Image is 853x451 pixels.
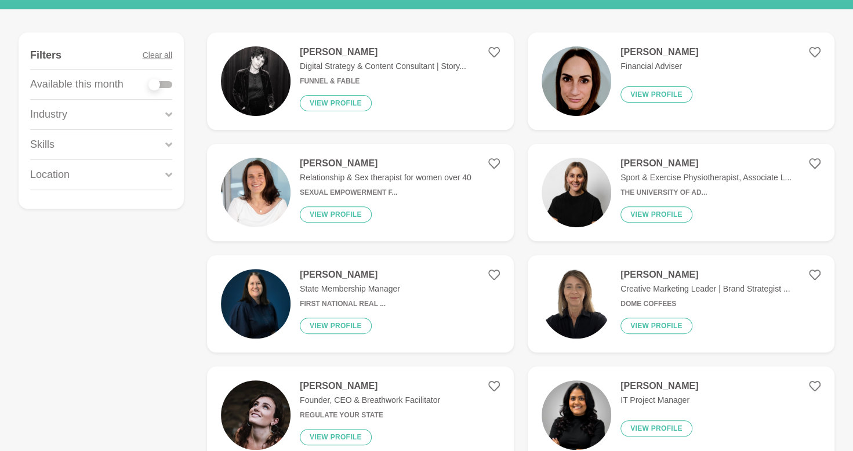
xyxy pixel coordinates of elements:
h4: [PERSON_NAME] [300,46,466,58]
p: Financial Adviser [620,60,698,72]
img: 01aee5e50c87abfaa70c3c448cb39ff495e02bc9-1024x1024.jpg [542,380,611,450]
a: [PERSON_NAME]Sport & Exercise Physiotherapist, Associate L...The University of Ad...View profile [528,144,834,241]
p: Founder, CEO & Breathwork Facilitator [300,394,440,406]
p: Location [30,167,70,183]
a: [PERSON_NAME]Creative Marketing Leader | Brand Strategist ...Dome CoffeesView profile [528,255,834,352]
button: View profile [620,206,692,223]
img: d6e4e6fb47c6b0833f5b2b80120bcf2f287bc3aa-2570x2447.jpg [221,158,291,227]
h4: Filters [30,49,61,62]
p: Relationship & Sex therapist for women over 40 [300,172,471,184]
button: View profile [620,420,692,437]
button: View profile [300,429,372,445]
h6: Regulate Your State [300,411,440,420]
a: [PERSON_NAME]Financial AdviserView profile [528,32,834,130]
p: IT Project Manager [620,394,698,406]
p: Sport & Exercise Physiotherapist, Associate L... [620,172,792,184]
img: 1044fa7e6122d2a8171cf257dcb819e56f039831-1170x656.jpg [221,46,291,116]
img: 8185ea49deb297eade9a2e5250249276829a47cd-920x897.jpg [221,380,291,450]
a: [PERSON_NAME]State Membership ManagerFirst National Real ...View profile [207,255,514,352]
a: [PERSON_NAME]Digital Strategy & Content Consultant | Story...Funnel & FableView profile [207,32,514,130]
h4: [PERSON_NAME] [620,380,698,392]
p: Industry [30,107,67,122]
h4: [PERSON_NAME] [620,158,792,169]
img: 069e74e823061df2a8545ae409222f10bd8cae5f-900x600.png [221,269,291,339]
p: Digital Strategy & Content Consultant | Story... [300,60,466,72]
img: 523c368aa158c4209afe732df04685bb05a795a5-1125x1128.jpg [542,158,611,227]
h6: Funnel & Fable [300,77,466,86]
p: Available this month [30,77,124,92]
h4: [PERSON_NAME] [300,380,440,392]
img: 675efa3b2e966e5c68b6c0b6a55f808c2d9d66a7-1333x2000.png [542,269,611,339]
button: View profile [620,86,692,103]
button: Clear all [143,42,172,69]
h6: Dome Coffees [620,300,790,308]
img: 2462cd17f0db61ae0eaf7f297afa55aeb6b07152-1255x1348.jpg [542,46,611,116]
button: View profile [620,318,692,334]
h4: [PERSON_NAME] [300,158,471,169]
button: View profile [300,318,372,334]
button: View profile [300,206,372,223]
h4: [PERSON_NAME] [620,269,790,281]
h6: First National Real ... [300,300,400,308]
p: State Membership Manager [300,283,400,295]
h6: Sexual Empowerment f... [300,188,471,197]
h4: [PERSON_NAME] [620,46,698,58]
h6: The University of Ad... [620,188,792,197]
h4: [PERSON_NAME] [300,269,400,281]
button: View profile [300,95,372,111]
p: Creative Marketing Leader | Brand Strategist ... [620,283,790,295]
p: Skills [30,137,55,152]
a: [PERSON_NAME]Relationship & Sex therapist for women over 40Sexual Empowerment f...View profile [207,144,514,241]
